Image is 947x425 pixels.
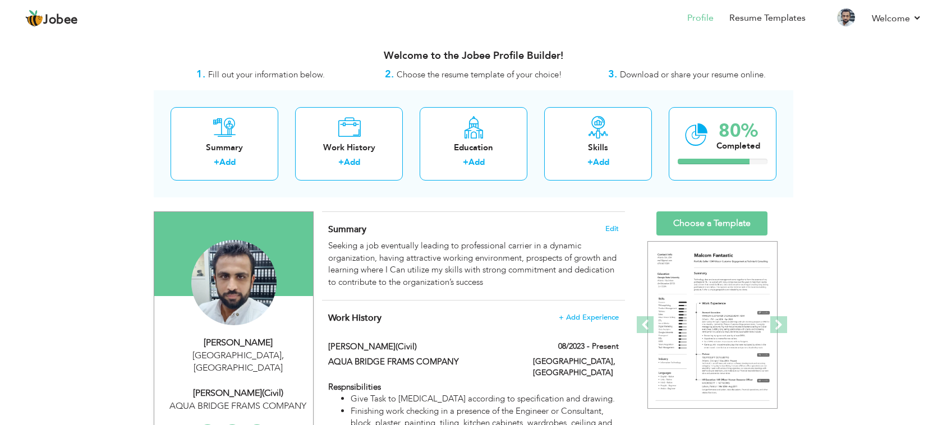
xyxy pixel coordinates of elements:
[558,341,619,352] label: 08/2023 - Present
[429,142,518,154] div: Education
[214,156,219,168] label: +
[163,400,313,413] div: AQUA BRIDGE FRAMS COMPANY
[344,156,360,168] a: Add
[463,156,468,168] label: +
[328,240,619,288] div: Seeking a job eventually leading to professional carrier in a dynamic organization, having attrac...
[25,10,78,27] a: Jobee
[351,393,619,405] li: Give Task to [MEDICAL_DATA] according to specification and drawing.
[837,8,855,26] img: Profile Img
[608,67,617,81] strong: 3.
[553,142,643,154] div: Skills
[219,156,236,168] a: Add
[304,142,394,154] div: Work History
[729,12,806,25] a: Resume Templates
[872,12,922,25] a: Welcome
[687,12,714,25] a: Profile
[716,140,760,152] div: Completed
[620,69,766,80] span: Download or share your resume online.
[593,156,609,168] a: Add
[587,156,593,168] label: +
[656,211,767,235] a: Choose a Template
[716,122,760,140] div: 80%
[385,67,394,81] strong: 2.
[533,356,619,378] label: [GEOGRAPHIC_DATA], [GEOGRAPHIC_DATA]
[180,142,269,154] div: Summary
[328,224,619,235] h4: Adding a summary is a quick and easy way to highlight your experience and interests.
[163,336,313,349] div: [PERSON_NAME]
[163,387,313,400] div: [PERSON_NAME](civil)
[338,156,344,168] label: +
[196,67,205,81] strong: 1.
[559,313,619,321] span: + Add Experience
[328,381,381,392] strong: ​​​​​Respnsibilities
[282,349,284,362] span: ,
[154,50,793,62] h3: Welcome to the Jobee Profile Builder!
[468,156,485,168] a: Add
[208,69,325,80] span: Fill out your information below.
[605,225,619,233] span: Edit
[191,240,277,325] img: MUHAMMAD TAUSIF
[328,341,517,353] label: [PERSON_NAME](civil)
[397,69,562,80] span: Choose the resume template of your choice!
[43,14,78,26] span: Jobee
[25,10,43,27] img: jobee.io
[163,349,313,375] div: [GEOGRAPHIC_DATA] [GEOGRAPHIC_DATA]
[328,312,381,324] span: Work History
[328,312,619,324] h4: This helps to show the companies you have worked for.
[328,356,517,368] label: AQUA BRIDGE FRAMS COMPANY
[328,223,366,235] span: Summary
